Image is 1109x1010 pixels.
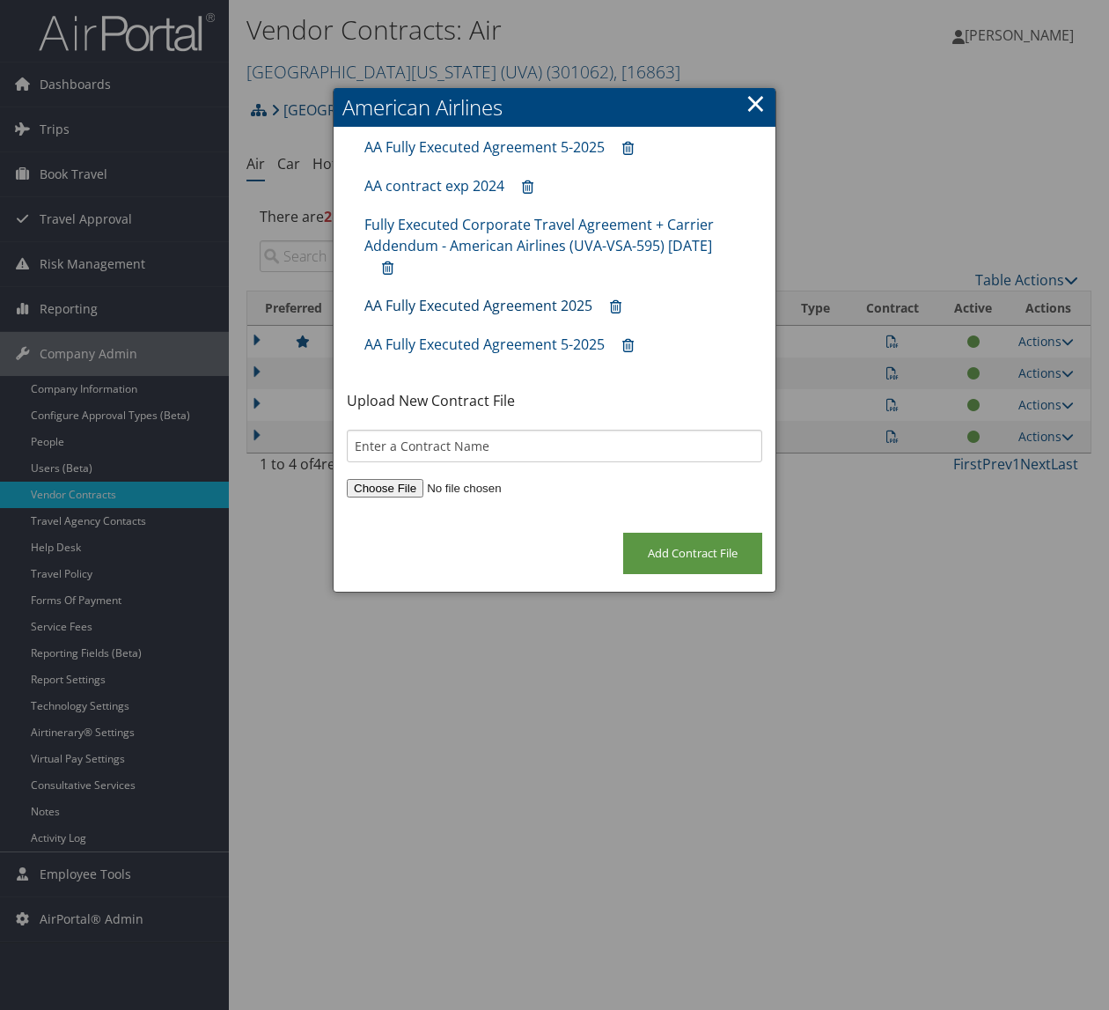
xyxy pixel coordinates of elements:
a: Remove contract [373,252,402,284]
a: AA Fully Executed Agreement 5-2025 [364,335,605,354]
a: Remove contract [601,291,630,323]
a: Remove contract [513,171,542,203]
h2: American Airlines [334,88,775,127]
a: AA Fully Executed Agreement 2025 [364,296,592,315]
a: × [745,85,766,121]
p: Upload New Contract File [347,390,762,413]
a: AA contract exp 2024 [364,176,504,195]
input: Add Contract File [623,533,762,574]
a: Fully Executed Corporate Travel Agreement + Carrier Addendum - American Airlines (UVA-VSA-595) [D... [364,215,714,255]
a: Remove contract [613,329,643,362]
input: Enter a Contract Name [347,430,762,462]
a: AA Fully Executed Agreement 5-2025 [364,137,605,157]
a: Remove contract [613,132,643,165]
